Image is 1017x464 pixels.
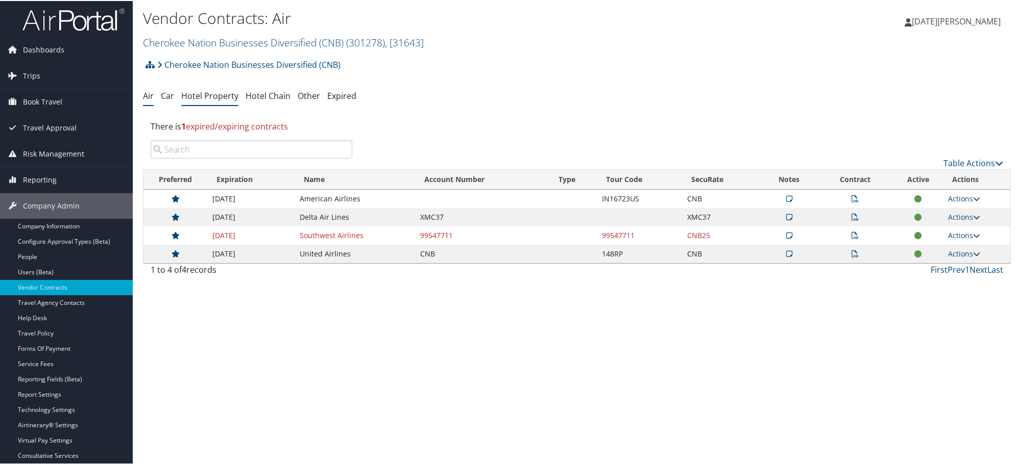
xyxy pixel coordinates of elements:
[597,244,682,262] td: 148RP
[948,193,980,202] a: Actions
[143,89,154,100] a: Air
[682,244,761,262] td: CNB
[23,36,64,62] span: Dashboards
[948,248,980,257] a: Actions
[597,169,682,189] th: Tour Code: activate to sort column ascending
[181,120,288,131] span: expired/expiring contracts
[597,225,682,244] td: 99547711
[23,140,84,166] span: Risk Management
[762,169,817,189] th: Notes: activate to sort column ascending
[295,244,415,262] td: United Airlines
[23,62,40,88] span: Trips
[912,15,1001,26] span: [DATE][PERSON_NAME]
[295,189,415,207] td: American Airlines
[295,207,415,225] td: Delta Air Lines
[143,35,424,48] a: Cherokee Nation Businesses Diversified (CNB)
[817,169,893,189] th: Contract: activate to sort column descending
[161,89,174,100] a: Car
[346,35,385,48] span: ( 301278 )
[948,229,980,239] a: Actions
[943,157,1003,168] a: Table Actions
[682,207,761,225] td: XMC37
[22,7,125,31] img: airportal-logo.png
[893,169,943,189] th: Active: activate to sort column ascending
[905,5,1011,36] a: [DATE][PERSON_NAME]
[207,207,295,225] td: [DATE]
[597,189,682,207] td: IN16723US
[246,89,290,100] a: Hotel Chain
[151,263,352,280] div: 1 to 4 of records
[415,225,549,244] td: 99547711
[970,263,987,274] a: Next
[682,189,761,207] td: CNB
[23,114,77,140] span: Travel Approval
[682,225,761,244] td: CNB25
[207,169,295,189] th: Expiration: activate to sort column ascending
[23,88,62,114] span: Book Travel
[415,244,549,262] td: CNB
[151,139,352,158] input: Search
[965,263,970,274] a: 1
[295,225,415,244] td: Southwest Airlines
[143,169,207,189] th: Preferred: activate to sort column ascending
[948,211,980,221] a: Actions
[143,7,721,28] h1: Vendor Contracts: Air
[943,169,1010,189] th: Actions
[157,54,341,74] a: Cherokee Nation Businesses Diversified (CNB)
[207,244,295,262] td: [DATE]
[931,263,948,274] a: First
[549,169,597,189] th: Type: activate to sort column ascending
[181,120,186,131] strong: 1
[415,207,549,225] td: XMC37
[682,169,761,189] th: SecuRate: activate to sort column ascending
[207,189,295,207] td: [DATE]
[182,263,186,274] span: 4
[327,89,356,100] a: Expired
[385,35,424,48] span: , [ 31643 ]
[415,169,549,189] th: Account Number: activate to sort column ascending
[23,166,57,192] span: Reporting
[948,263,965,274] a: Prev
[207,225,295,244] td: [DATE]
[181,89,238,100] a: Hotel Property
[987,263,1003,274] a: Last
[298,89,320,100] a: Other
[143,112,1011,139] div: There is
[23,192,80,218] span: Company Admin
[295,169,415,189] th: Name: activate to sort column ascending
